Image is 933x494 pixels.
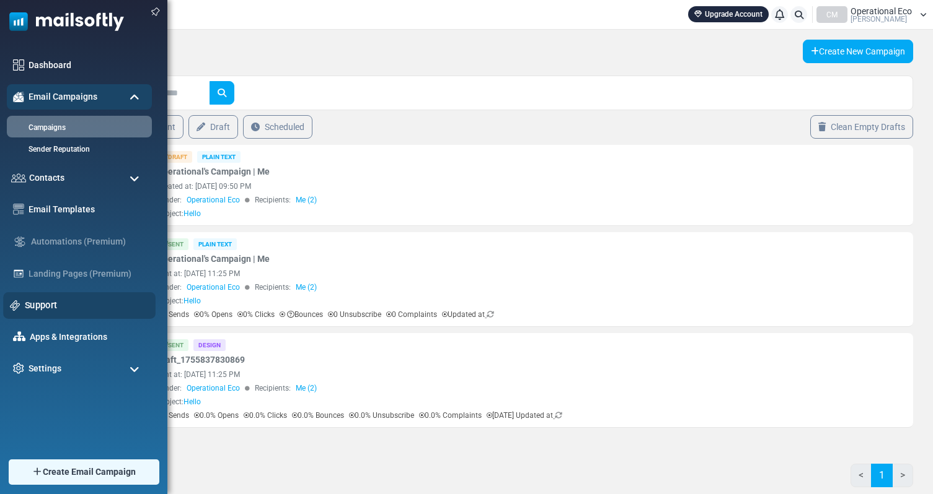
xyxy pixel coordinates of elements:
[29,203,146,216] a: Email Templates
[816,6,847,23] div: CM
[487,410,562,421] p: [DATE] Updated at
[157,194,769,206] div: Sender: Recipients:
[184,209,201,218] span: Hello
[10,300,20,311] img: support-icon.svg
[29,171,64,184] span: Contacts
[442,309,494,320] p: Updated at
[688,6,769,22] a: Upgrade Account
[194,410,239,421] p: 0.0% Opens
[29,90,97,103] span: Email Campaigns
[292,410,344,421] p: 0.0% Bounces
[157,295,201,306] div: Subject:
[237,309,275,320] p: 0% Clicks
[157,253,270,266] a: Operational's Campaign | Me
[188,115,238,139] a: Draft
[851,15,907,23] span: [PERSON_NAME]
[197,151,241,163] div: Plain Text
[7,144,149,155] a: Sender Reputation
[29,362,61,375] span: Settings
[816,6,927,23] a: CM Operational Eco [PERSON_NAME]
[43,466,136,479] span: Create Email Campaign
[296,194,317,206] a: Me (2)
[851,7,912,15] span: Operational Eco
[157,268,769,279] div: Sent at: [DATE] 11:25 PM
[187,194,240,206] span: Operational Eco
[187,383,240,394] span: Operational Eco
[419,410,482,421] p: 0.0% Complaints
[157,208,201,219] div: Subject:
[349,410,414,421] p: 0.0% Unsubscribe
[184,297,201,305] span: Hello
[157,151,192,163] div: Draft
[29,59,146,72] a: Dashboard
[157,369,769,380] div: Sent at: [DATE] 11:25 PM
[244,410,287,421] p: 0.0% Clicks
[13,59,24,71] img: dashboard-icon.svg
[193,238,237,250] div: Plain Text
[803,40,913,63] a: Create New Campaign
[7,122,149,133] a: Campaigns
[157,165,270,178] a: Operational's Campaign | Me
[157,282,769,293] div: Sender: Recipients:
[157,383,769,394] div: Sender: Recipients:
[13,363,24,374] img: settings-icon.svg
[13,268,24,279] img: landing_pages.svg
[157,181,769,192] div: Created at: [DATE] 09:50 PM
[25,298,149,312] a: Support
[296,282,317,293] a: Me (2)
[157,353,245,366] a: Draft_1755837830869
[243,115,312,139] a: Scheduled
[157,410,189,421] p: 2 Sends
[13,92,24,102] img: campaigns-icon-active.png
[187,282,240,293] span: Operational Eco
[296,383,317,394] a: Me (2)
[386,309,437,320] p: 0 Complaints
[157,309,189,320] p: 0 Sends
[11,173,26,182] img: contacts-icon.svg
[871,464,893,487] a: 1
[184,397,201,406] span: Hello
[157,238,188,250] div: Sent
[13,204,24,215] img: email-templates-icon.svg
[328,309,381,320] p: 0 Unsubscribe
[13,235,27,249] img: workflow.svg
[194,309,232,320] p: 0% Opens
[157,396,201,407] div: Subject:
[280,309,323,320] p: Bounces
[810,115,913,139] a: Clean Empty Drafts
[30,331,146,344] a: Apps & Integrations
[193,339,226,351] div: Design
[157,339,188,351] div: Sent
